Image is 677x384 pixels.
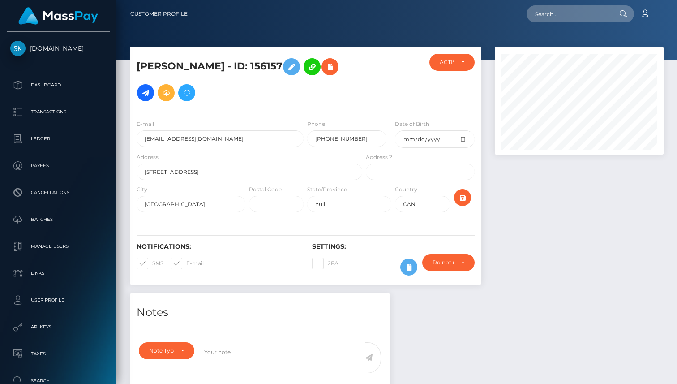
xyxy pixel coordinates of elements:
label: Address [137,153,159,161]
a: Cancellations [7,181,110,204]
p: Payees [10,159,106,173]
a: Initiate Payout [137,84,154,101]
button: Do not require [422,254,475,271]
img: Skin.Land [10,41,26,56]
p: Links [10,267,106,280]
label: E-mail [137,120,154,128]
p: Transactions [10,105,106,119]
div: ACTIVE [440,59,454,66]
p: Dashboard [10,78,106,92]
span: [DOMAIN_NAME] [7,44,110,52]
a: Customer Profile [130,4,188,23]
p: User Profile [10,293,106,307]
label: Postal Code [249,186,282,194]
button: ACTIVE [429,54,475,71]
a: Links [7,262,110,285]
label: 2FA [312,258,338,269]
h6: Settings: [312,243,474,250]
a: Taxes [7,343,110,365]
button: Note Type [139,342,194,359]
label: SMS [137,258,163,269]
p: Cancellations [10,186,106,199]
a: Ledger [7,128,110,150]
a: API Keys [7,316,110,338]
label: State/Province [307,186,347,194]
p: Manage Users [10,240,106,253]
div: Note Type [149,347,174,354]
label: Country [395,186,417,194]
h4: Notes [137,305,383,320]
a: Manage Users [7,235,110,258]
label: Phone [307,120,325,128]
img: MassPay Logo [18,7,98,25]
a: Dashboard [7,74,110,96]
a: Transactions [7,101,110,123]
label: E-mail [171,258,204,269]
label: Address 2 [366,153,392,161]
input: Search... [527,5,611,22]
label: Date of Birth [395,120,429,128]
label: City [137,186,147,194]
h5: [PERSON_NAME] - ID: 156157 [137,54,357,106]
a: Batches [7,208,110,231]
p: Batches [10,213,106,226]
a: Payees [7,155,110,177]
p: Taxes [10,347,106,361]
h6: Notifications: [137,243,299,250]
div: Do not require [433,259,454,266]
p: API Keys [10,320,106,334]
p: Ledger [10,132,106,146]
a: User Profile [7,289,110,311]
